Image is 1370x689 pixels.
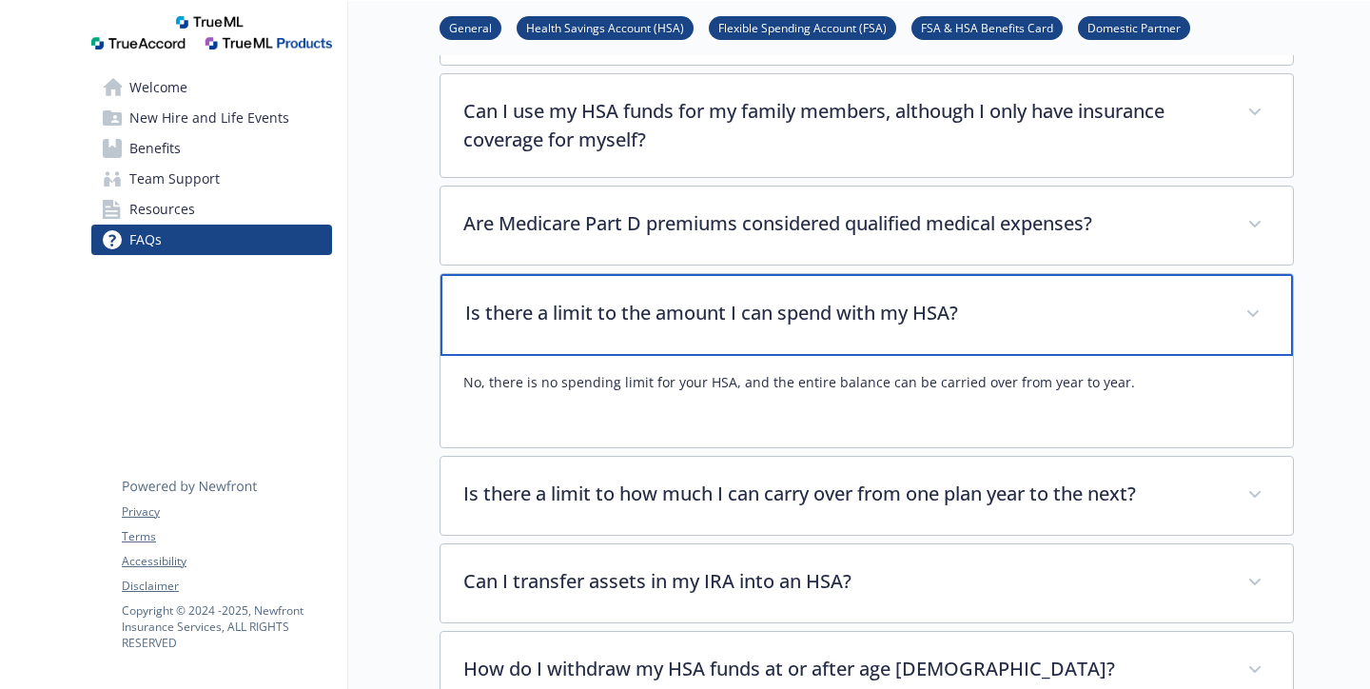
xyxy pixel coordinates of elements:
a: Team Support [91,164,332,194]
a: FSA & HSA Benefits Card [911,18,1063,36]
div: Is there a limit to the amount I can spend with my HSA? [440,274,1293,356]
span: Resources [129,194,195,225]
a: Domestic Partner [1078,18,1190,36]
p: Is there a limit to how much I can carry over from one plan year to the next? [463,480,1224,508]
div: Can I use my HSA funds for my family members, although I only have insurance coverage for myself? [440,74,1293,177]
p: Can I use my HSA funds for my family members, although I only have insurance coverage for myself? [463,97,1224,154]
span: New Hire and Life Events [129,103,289,133]
a: Accessibility [122,553,331,570]
div: Is there a limit to how much I can carry over from one plan year to the next? [440,457,1293,535]
div: Is there a limit to the amount I can spend with my HSA? [440,356,1293,447]
span: FAQs [129,225,162,255]
p: No, there is no spending limit for your HSA, and the entire balance can be carried over from year... [463,371,1270,394]
a: Health Savings Account (HSA) [517,18,694,36]
a: Flexible Spending Account (FSA) [709,18,896,36]
p: Copyright © 2024 - 2025 , Newfront Insurance Services, ALL RIGHTS RESERVED [122,602,331,651]
p: How do I withdraw my HSA funds at or after age [DEMOGRAPHIC_DATA]? [463,655,1224,683]
a: Disclaimer [122,578,331,595]
div: Are Medicare Part D premiums considered qualified medical expenses? [440,187,1293,265]
a: Resources [91,194,332,225]
span: Welcome [129,72,187,103]
a: Benefits [91,133,332,164]
span: Benefits [129,133,181,164]
a: General [440,18,501,36]
div: Can I transfer assets in my IRA into an HSA? [440,544,1293,622]
a: Terms [122,528,331,545]
p: Is there a limit to the amount I can spend with my HSA? [465,299,1223,327]
a: New Hire and Life Events [91,103,332,133]
span: Team Support [129,164,220,194]
a: Privacy [122,503,331,521]
p: Are Medicare Part D premiums considered qualified medical expenses? [463,209,1224,238]
a: Welcome [91,72,332,103]
p: Can I transfer assets in my IRA into an HSA? [463,567,1224,596]
a: FAQs [91,225,332,255]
